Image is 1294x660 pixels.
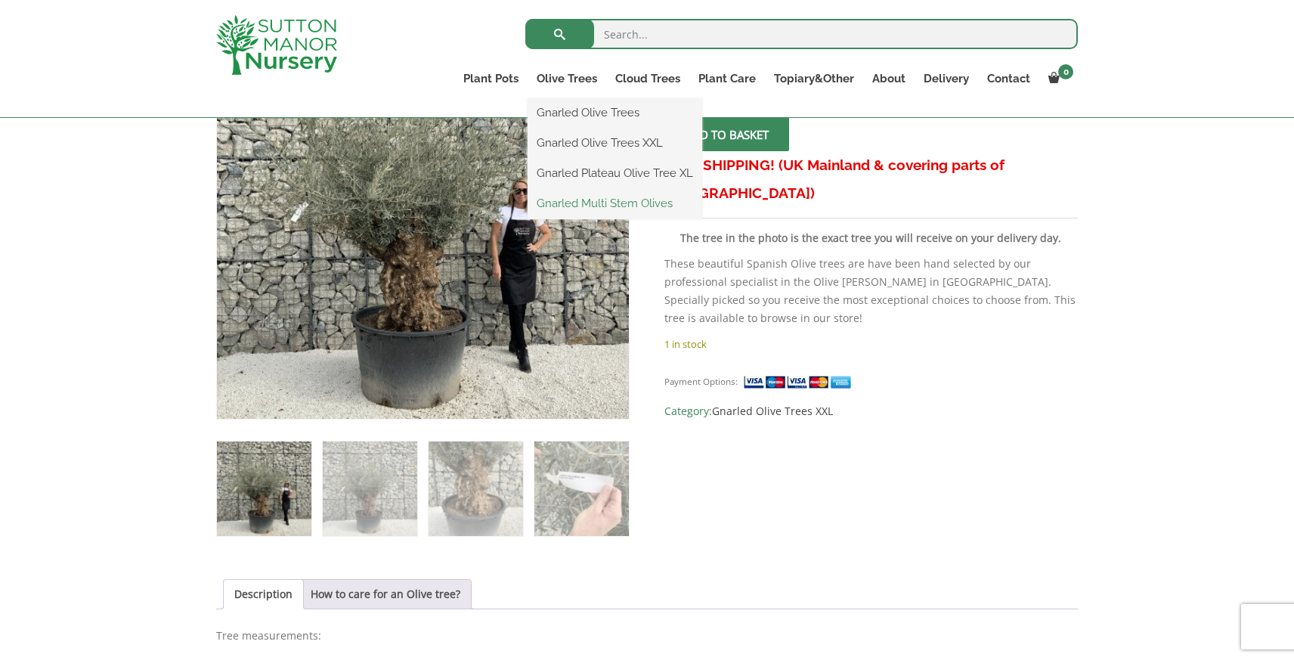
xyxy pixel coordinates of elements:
a: How to care for an Olive tree? [311,580,460,609]
a: Delivery [915,68,978,89]
a: Cloud Trees [606,68,689,89]
img: logo [216,15,337,75]
a: Plant Pots [454,68,528,89]
a: Gnarled Olive Trees XXL [712,404,833,418]
span: Category: [664,402,1078,420]
a: Olive Trees [528,68,606,89]
a: Gnarled Olive Trees XXL [528,132,702,154]
a: Contact [978,68,1039,89]
img: Gnarled Olive Tree XXL (Ancient) J285 - Image 4 [534,442,629,536]
img: Gnarled Olive Tree XXL (Ancient) J285 - Image 2 [323,442,417,536]
img: Gnarled Olive Tree XXL (Ancient) J285 - Image 3 [429,442,523,536]
p: 1 in stock [664,335,1078,353]
a: Plant Care [689,68,765,89]
small: Payment Options: [664,376,738,387]
button: Add to basket [664,117,789,151]
a: About [863,68,915,89]
h3: FREE SHIPPING! (UK Mainland & covering parts of [GEOGRAPHIC_DATA]) [664,151,1078,207]
strong: The tree in the photo is the exact tree you will receive on your delivery day. [680,231,1061,245]
a: Gnarled Plateau Olive Tree XL [528,162,702,184]
a: Description [234,580,293,609]
input: Search... [525,19,1078,49]
p: Tree measurements: [216,627,1078,645]
img: payment supported [743,374,856,390]
a: Gnarled Multi Stem Olives [528,192,702,215]
a: 0 [1039,68,1078,89]
span: 0 [1058,64,1073,79]
a: Topiary&Other [765,68,863,89]
a: Gnarled Olive Trees [528,101,702,124]
img: Gnarled Olive Tree XXL (Ancient) J285 [217,442,311,536]
p: These beautiful Spanish Olive trees are have been hand selected by our professional specialist in... [664,255,1078,327]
